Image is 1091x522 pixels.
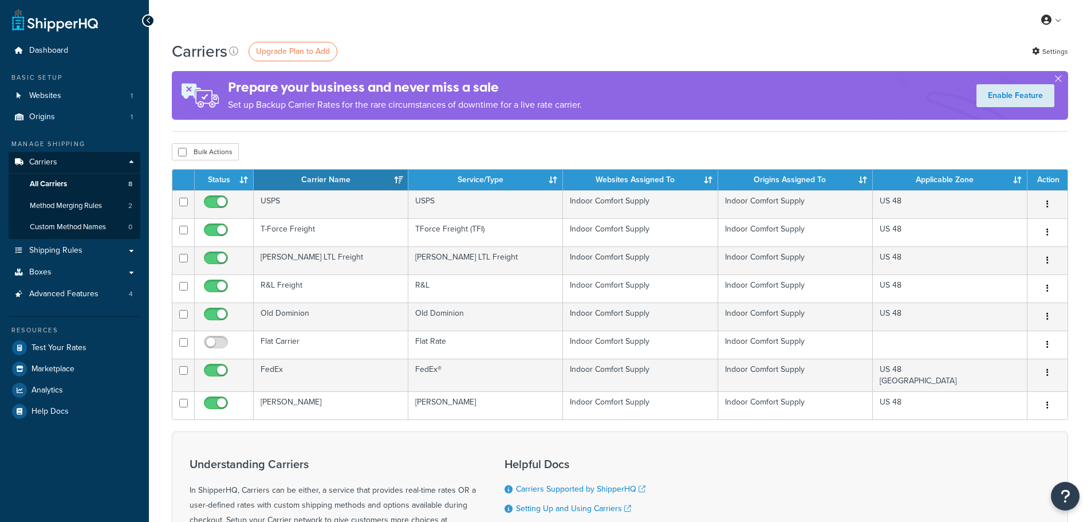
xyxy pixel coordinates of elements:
a: All Carriers 8 [9,174,140,195]
td: US 48 [873,246,1027,274]
span: Help Docs [31,407,69,417]
h3: Helpful Docs [505,458,654,470]
img: ad-rules-rateshop-fe6ec290ccb7230408bd80ed9643f0289d75e0ffd9eb532fc0e269fcd187b520.png [172,71,228,120]
a: Origins 1 [9,107,140,128]
td: Old Dominion [254,303,408,331]
span: Shipping Rules [29,246,82,256]
td: Indoor Comfort Supply [563,218,718,246]
li: Carriers [9,152,140,239]
a: Carriers [9,152,140,173]
a: Analytics [9,380,140,401]
div: Resources [9,325,140,335]
a: Method Merging Rules 2 [9,195,140,217]
td: Indoor Comfort Supply [563,391,718,419]
a: Websites 1 [9,85,140,107]
a: Setting Up and Using Carriers [516,503,631,515]
span: Analytics [31,386,63,395]
span: Method Merging Rules [30,201,102,211]
a: Custom Method Names 0 [9,217,140,238]
td: US 48 [873,274,1027,303]
th: Action [1027,170,1068,190]
span: 1 [131,112,133,122]
a: ShipperHQ Home [12,9,98,32]
span: Dashboard [29,46,68,56]
a: Test Your Rates [9,337,140,358]
td: Indoor Comfort Supply [718,218,873,246]
th: Carrier Name: activate to sort column ascending [254,170,408,190]
h1: Carriers [172,40,227,62]
li: All Carriers [9,174,140,195]
li: Shipping Rules [9,240,140,261]
td: Indoor Comfort Supply [563,190,718,218]
span: 2 [128,201,132,211]
a: Upgrade Plan to Add [249,42,337,61]
div: Basic Setup [9,73,140,83]
td: TForce Freight (TFI) [408,218,563,246]
td: Indoor Comfort Supply [718,359,873,391]
td: Indoor Comfort Supply [718,190,873,218]
td: R&L [408,274,563,303]
span: Marketplace [31,364,74,374]
li: Websites [9,85,140,107]
li: Origins [9,107,140,128]
td: US 48 [873,218,1027,246]
span: 1 [131,91,133,101]
h4: Prepare your business and never miss a sale [228,78,582,97]
td: FedEx® [408,359,563,391]
td: USPS [408,190,563,218]
td: [PERSON_NAME] [408,391,563,419]
span: Boxes [29,268,52,277]
td: FedEx [254,359,408,391]
span: Test Your Rates [31,343,86,353]
th: Applicable Zone: activate to sort column ascending [873,170,1027,190]
a: Settings [1032,44,1068,60]
li: Help Docs [9,401,140,422]
span: Custom Method Names [30,222,106,232]
span: 8 [128,179,132,189]
td: US 48 [873,391,1027,419]
a: Advanced Features 4 [9,284,140,305]
th: Websites Assigned To: activate to sort column ascending [563,170,718,190]
th: Status: activate to sort column ascending [195,170,254,190]
td: Indoor Comfort Supply [563,303,718,331]
td: [PERSON_NAME] LTL Freight [254,246,408,274]
li: Custom Method Names [9,217,140,238]
td: Indoor Comfort Supply [718,274,873,303]
td: R&L Freight [254,274,408,303]
td: US 48 [873,190,1027,218]
td: T-Force Freight [254,218,408,246]
td: Indoor Comfort Supply [718,331,873,359]
span: Origins [29,112,55,122]
th: Service/Type: activate to sort column ascending [408,170,563,190]
td: Indoor Comfort Supply [563,359,718,391]
td: Indoor Comfort Supply [563,331,718,359]
span: Websites [29,91,61,101]
a: Carriers Supported by ShipperHQ [516,483,645,495]
td: Indoor Comfort Supply [718,303,873,331]
div: Manage Shipping [9,139,140,149]
a: Enable Feature [976,84,1054,107]
a: Boxes [9,262,140,283]
td: Indoor Comfort Supply [718,246,873,274]
td: Flat Rate [408,331,563,359]
th: Origins Assigned To: activate to sort column ascending [718,170,873,190]
a: Dashboard [9,40,140,61]
td: US 48 [GEOGRAPHIC_DATA] [873,359,1027,391]
td: Old Dominion [408,303,563,331]
td: US 48 [873,303,1027,331]
li: Advanced Features [9,284,140,305]
td: Flat Carrier [254,331,408,359]
td: [PERSON_NAME] [254,391,408,419]
span: 0 [128,222,132,232]
li: Marketplace [9,359,140,379]
button: Open Resource Center [1051,482,1080,511]
td: [PERSON_NAME] LTL Freight [408,246,563,274]
td: Indoor Comfort Supply [563,274,718,303]
td: USPS [254,190,408,218]
span: Advanced Features [29,289,99,299]
span: All Carriers [30,179,67,189]
span: Upgrade Plan to Add [256,45,330,57]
